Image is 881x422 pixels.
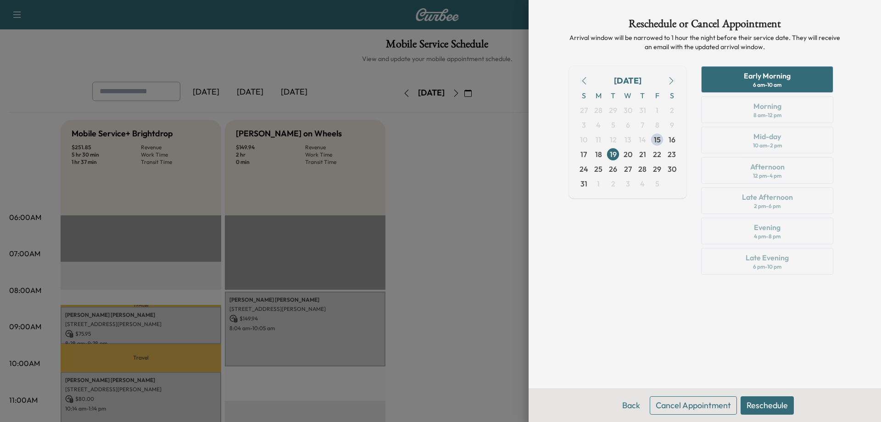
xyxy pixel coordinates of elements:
[640,178,645,189] span: 4
[597,178,600,189] span: 1
[753,81,781,89] div: 6 am - 10 am
[654,134,661,145] span: 15
[580,163,588,174] span: 24
[744,70,791,81] div: Early Morning
[624,149,632,160] span: 20
[594,163,602,174] span: 25
[741,396,794,415] button: Reschedule
[638,163,647,174] span: 28
[641,119,644,130] span: 7
[620,88,635,103] span: W
[596,119,601,130] span: 4
[594,105,602,116] span: 28
[670,105,674,116] span: 2
[664,88,679,103] span: S
[650,396,737,415] button: Cancel Appointment
[610,149,617,160] span: 19
[569,33,841,51] p: Arrival window will be narrowed to 1 hour the night before their service date. They will receive ...
[576,88,591,103] span: S
[653,149,661,160] span: 22
[580,178,587,189] span: 31
[611,119,615,130] span: 5
[639,105,646,116] span: 31
[656,105,658,116] span: 1
[614,74,641,87] div: [DATE]
[591,88,606,103] span: M
[609,105,617,116] span: 29
[639,149,646,160] span: 21
[606,88,620,103] span: T
[626,178,630,189] span: 3
[609,163,617,174] span: 26
[569,18,841,33] h1: Reschedule or Cancel Appointment
[595,149,602,160] span: 18
[669,134,675,145] span: 16
[653,163,661,174] span: 29
[624,163,632,174] span: 27
[650,88,664,103] span: F
[624,105,632,116] span: 30
[668,149,676,160] span: 23
[655,178,659,189] span: 5
[670,119,674,130] span: 9
[580,134,587,145] span: 10
[580,105,588,116] span: 27
[626,119,630,130] span: 6
[582,119,586,130] span: 3
[596,134,601,145] span: 11
[668,163,676,174] span: 30
[655,119,659,130] span: 8
[616,396,646,415] button: Back
[635,88,650,103] span: T
[611,178,615,189] span: 2
[580,149,587,160] span: 17
[625,134,631,145] span: 13
[639,134,646,145] span: 14
[610,134,617,145] span: 12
